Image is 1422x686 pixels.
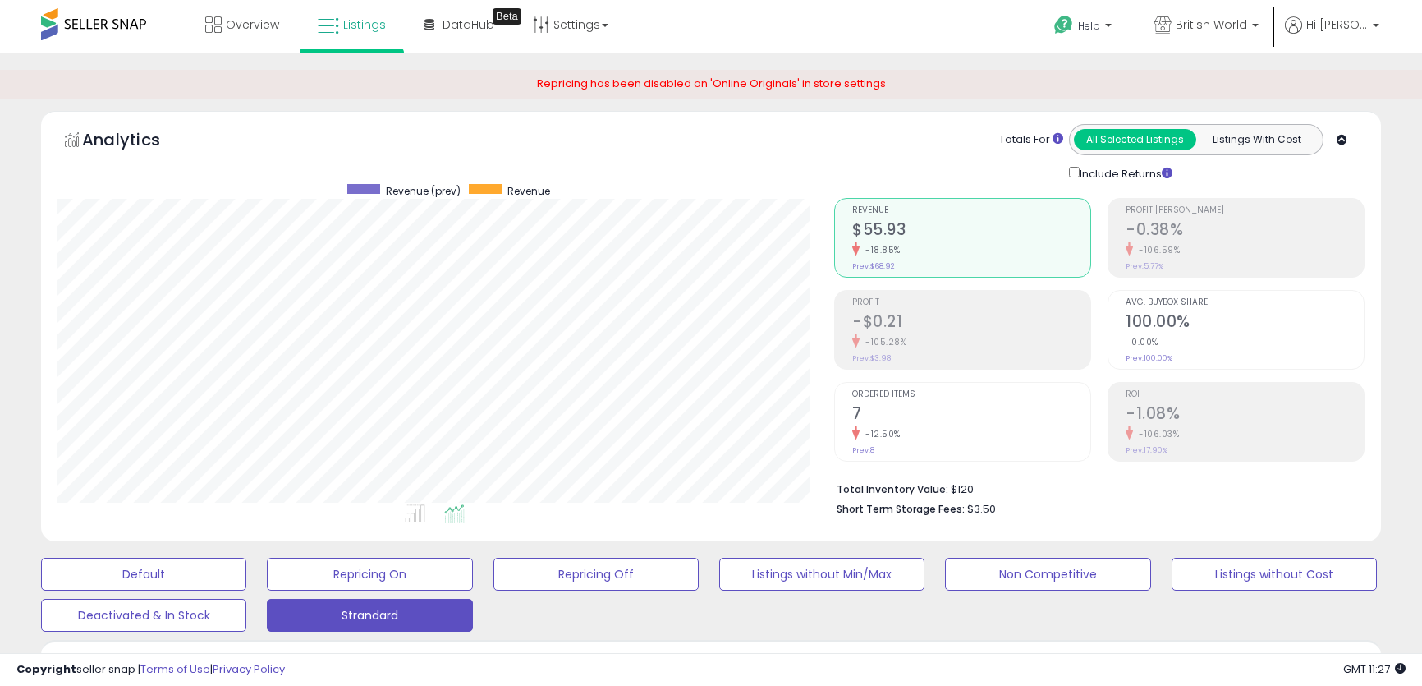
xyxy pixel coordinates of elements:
[82,128,192,155] h5: Analytics
[852,390,1090,399] span: Ordered Items
[537,76,886,91] span: Repricing has been disabled on 'Online Originals' in store settings
[999,132,1063,148] div: Totals For
[213,661,285,677] a: Privacy Policy
[1074,129,1196,150] button: All Selected Listings
[343,16,386,33] span: Listings
[852,220,1090,242] h2: $55.93
[1126,298,1364,307] span: Avg. Buybox Share
[1343,661,1406,677] span: 2025-09-10 11:27 GMT
[852,261,895,271] small: Prev: $68.92
[1133,428,1179,440] small: -106.03%
[1126,404,1364,426] h2: -1.08%
[852,206,1090,215] span: Revenue
[860,244,901,256] small: -18.85%
[493,558,699,591] button: Repricing Off
[1126,206,1364,215] span: Profit [PERSON_NAME]
[386,184,461,198] span: Revenue (prev)
[945,558,1150,591] button: Non Competitive
[852,353,891,363] small: Prev: $3.98
[1126,445,1167,455] small: Prev: 17.90%
[1126,220,1364,242] h2: -0.38%
[837,502,965,516] b: Short Term Storage Fees:
[860,336,906,348] small: -105.28%
[719,558,924,591] button: Listings without Min/Max
[41,599,246,632] button: Deactivated & In Stock
[1126,353,1172,363] small: Prev: 100.00%
[267,599,472,632] button: Strandard
[1133,244,1180,256] small: -106.59%
[140,661,210,677] a: Terms of Use
[1172,558,1377,591] button: Listings without Cost
[852,445,874,455] small: Prev: 8
[1126,312,1364,334] h2: 100.00%
[1285,16,1379,53] a: Hi [PERSON_NAME]
[267,558,472,591] button: Repricing On
[16,662,285,678] div: seller snap | |
[860,428,901,440] small: -12.50%
[852,404,1090,426] h2: 7
[507,184,550,198] span: Revenue
[1176,16,1247,33] span: British World
[852,312,1090,334] h2: -$0.21
[1126,390,1364,399] span: ROI
[1126,261,1163,271] small: Prev: 5.77%
[837,482,948,496] b: Total Inventory Value:
[1306,16,1368,33] span: Hi [PERSON_NAME]
[1195,129,1318,150] button: Listings With Cost
[837,478,1352,498] li: $120
[852,298,1090,307] span: Profit
[1078,19,1100,33] span: Help
[443,16,494,33] span: DataHub
[967,501,996,517] span: $3.50
[493,8,521,25] div: Tooltip anchor
[41,558,246,591] button: Default
[1057,163,1192,182] div: Include Returns
[1053,15,1074,35] i: Get Help
[1041,2,1128,53] a: Help
[226,16,279,33] span: Overview
[1126,336,1158,348] small: 0.00%
[16,661,76,677] strong: Copyright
